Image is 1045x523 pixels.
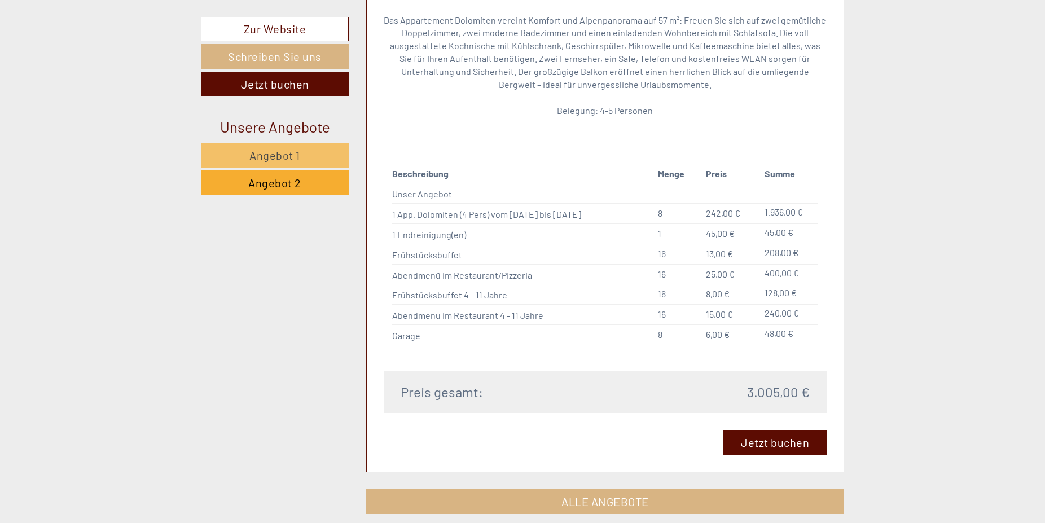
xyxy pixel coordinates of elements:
td: Abendmenü im Restaurant/Pizzeria [392,264,654,284]
td: 1 Endreinigung(en) [392,223,654,244]
div: [DATE] [201,8,243,28]
a: ALLE ANGEBOTE [366,489,845,514]
td: Garage [392,325,654,345]
span: 8,00 € [706,288,730,299]
td: 48,00 € [760,325,818,345]
th: Menge [653,165,701,183]
span: 6,00 € [706,329,730,340]
span: 25,00 € [706,269,735,279]
a: Jetzt buchen [723,430,827,455]
small: 17:52 [17,55,177,63]
span: Angebot 2 [248,176,301,190]
td: Unser Angebot [392,183,654,204]
span: 242,00 € [706,208,740,218]
p: Das Appartement Dolomiten vereint Komfort und Alpenpanorama auf 57 m²: Freuen Sie sich auf zwei g... [384,14,827,117]
td: 8 [653,204,701,224]
span: 13,00 € [706,248,733,259]
div: Guten Tag, wie können wir Ihnen helfen? [8,30,182,65]
td: 16 [653,305,701,325]
td: 1 [653,223,701,244]
a: Jetzt buchen [201,72,349,96]
div: Appartements & Wellness [PERSON_NAME] [17,33,177,42]
td: 8 [653,325,701,345]
td: 1 App. Dolomiten (4 Pers) vom [DATE] bis [DATE] [392,204,654,224]
td: Frühstücksbuffet 4 - 11 Jahre [392,284,654,305]
div: Preis gesamt: [392,383,605,402]
td: 128,00 € [760,284,818,305]
td: 16 [653,284,701,305]
span: 15,00 € [706,309,733,319]
span: 3.005,00 € [747,383,810,402]
td: 240,00 € [760,305,818,325]
a: Zur Website [201,17,349,41]
td: 16 [653,264,701,284]
span: 45,00 € [706,228,735,239]
th: Beschreibung [392,165,654,183]
button: Senden [369,292,444,317]
td: 208,00 € [760,244,818,264]
td: Abendmenu im Restaurant 4 - 11 Jahre [392,305,654,325]
td: 400,00 € [760,264,818,284]
th: Preis [701,165,760,183]
div: Unsere Angebote [201,116,349,137]
td: Frühstücksbuffet [392,244,654,264]
td: 16 [653,244,701,264]
th: Summe [760,165,818,183]
span: Angebot 1 [249,148,300,162]
td: 45,00 € [760,223,818,244]
td: 1.936,00 € [760,204,818,224]
a: Schreiben Sie uns [201,44,349,69]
